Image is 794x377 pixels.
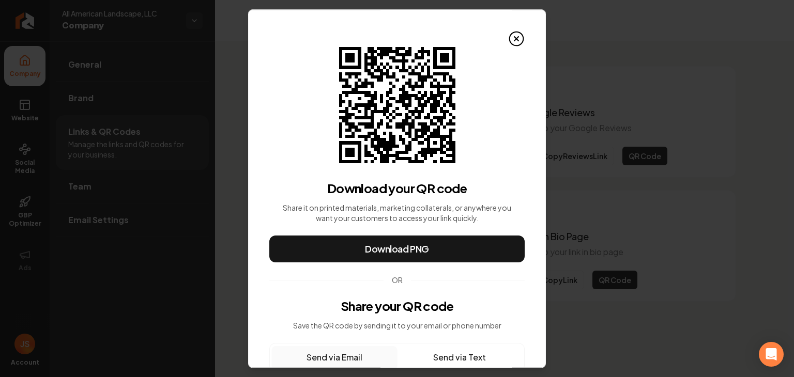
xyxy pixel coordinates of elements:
[341,297,453,314] h3: Share your QR code
[281,202,513,223] p: Share it on printed materials, marketing collaterals, or anywhere you want your customers to acce...
[397,346,522,369] button: Send via Text
[392,275,403,285] span: OR
[272,346,397,369] button: Send via Email
[293,320,501,331] p: Save the QR code by sending it to your email or phone number
[269,235,525,262] button: Download PNG
[327,180,467,196] h3: Download your QR code
[365,242,429,256] span: Download PNG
